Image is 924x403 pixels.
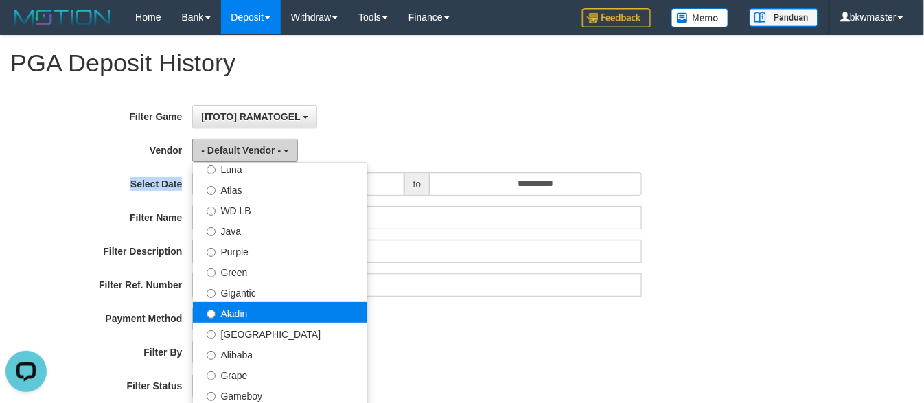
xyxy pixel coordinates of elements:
input: [GEOGRAPHIC_DATA] [207,330,216,339]
input: Alibaba [207,351,216,360]
label: Purple [193,240,367,261]
h1: PGA Deposit History [10,49,914,77]
input: Green [207,268,216,277]
label: Alibaba [193,343,367,364]
input: Luna [207,165,216,174]
span: - Default Vendor - [201,145,281,156]
input: Java [207,227,216,236]
input: Gigantic [207,289,216,298]
input: Atlas [207,186,216,195]
input: WD LB [207,207,216,216]
img: panduan.png [750,8,818,27]
label: Aladin [193,302,367,323]
input: Grape [207,371,216,380]
span: to [404,172,430,196]
input: Aladin [207,310,216,319]
img: Feedback.jpg [582,8,651,27]
input: Gameboy [207,392,216,401]
label: WD LB [193,199,367,220]
label: [GEOGRAPHIC_DATA] [193,323,367,343]
label: Atlas [193,179,367,199]
button: [ITOTO] RAMATOGEL [192,105,317,128]
input: Purple [207,248,216,257]
label: Luna [193,158,367,179]
label: Grape [193,364,367,384]
img: MOTION_logo.png [10,7,115,27]
img: Button%20Memo.svg [671,8,729,27]
label: Java [193,220,367,240]
label: Green [193,261,367,281]
button: - Default Vendor - [192,139,298,162]
label: Gigantic [193,281,367,302]
button: Open LiveChat chat widget [5,5,47,47]
span: [ITOTO] RAMATOGEL [201,111,300,122]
